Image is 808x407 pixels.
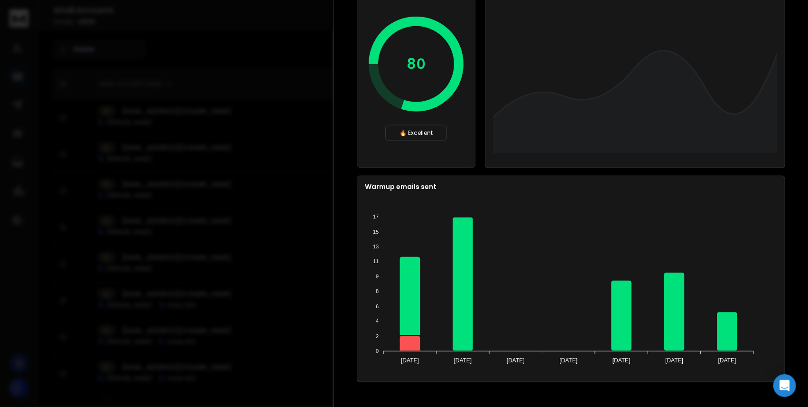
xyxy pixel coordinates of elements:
div: Open Intercom Messenger [773,374,796,397]
tspan: 2 [376,333,379,339]
p: Warmup emails sent [365,182,777,191]
p: 80 [407,56,426,73]
tspan: 0 [376,348,379,354]
tspan: [DATE] [507,358,525,364]
tspan: 9 [376,274,379,279]
tspan: [DATE] [401,358,419,364]
tspan: 8 [376,289,379,294]
tspan: 4 [376,319,379,324]
tspan: [DATE] [718,358,736,364]
tspan: 11 [373,259,379,265]
tspan: [DATE] [454,358,472,364]
tspan: 6 [376,303,379,309]
tspan: 15 [373,229,379,235]
tspan: [DATE] [559,358,577,364]
tspan: [DATE] [665,358,683,364]
div: 🔥 Excellent [385,125,447,141]
tspan: 13 [373,244,379,249]
tspan: [DATE] [613,358,631,364]
tspan: 17 [373,214,379,220]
